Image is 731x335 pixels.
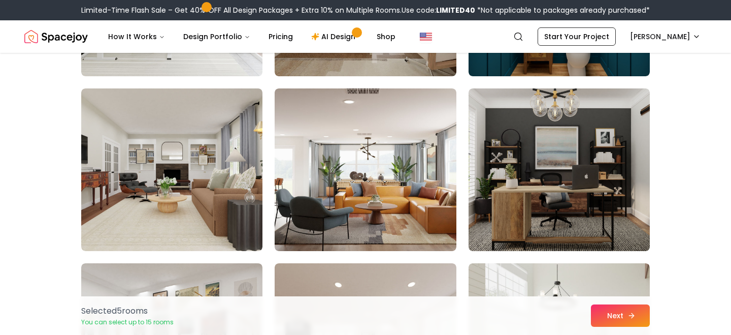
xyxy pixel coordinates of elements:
button: Next [591,304,650,327]
a: Shop [369,26,404,47]
img: Spacejoy Logo [24,26,88,47]
div: Limited-Time Flash Sale – Get 40% OFF All Design Packages + Extra 10% on Multiple Rooms. [81,5,650,15]
button: How It Works [100,26,173,47]
a: Spacejoy [24,26,88,47]
a: AI Design [303,26,367,47]
img: Room room-89 [275,88,456,251]
b: LIMITED40 [436,5,475,15]
a: Start Your Project [538,27,616,46]
img: Room room-90 [469,88,650,251]
p: You can select up to 15 rooms [81,318,174,326]
span: Use code: [402,5,475,15]
p: Selected 5 room s [81,305,174,317]
img: Room room-88 [81,88,262,251]
nav: Main [100,26,404,47]
img: United States [420,31,432,43]
button: Design Portfolio [175,26,258,47]
a: Pricing [260,26,301,47]
button: [PERSON_NAME] [624,27,707,46]
nav: Global [24,20,707,53]
span: *Not applicable to packages already purchased* [475,5,650,15]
